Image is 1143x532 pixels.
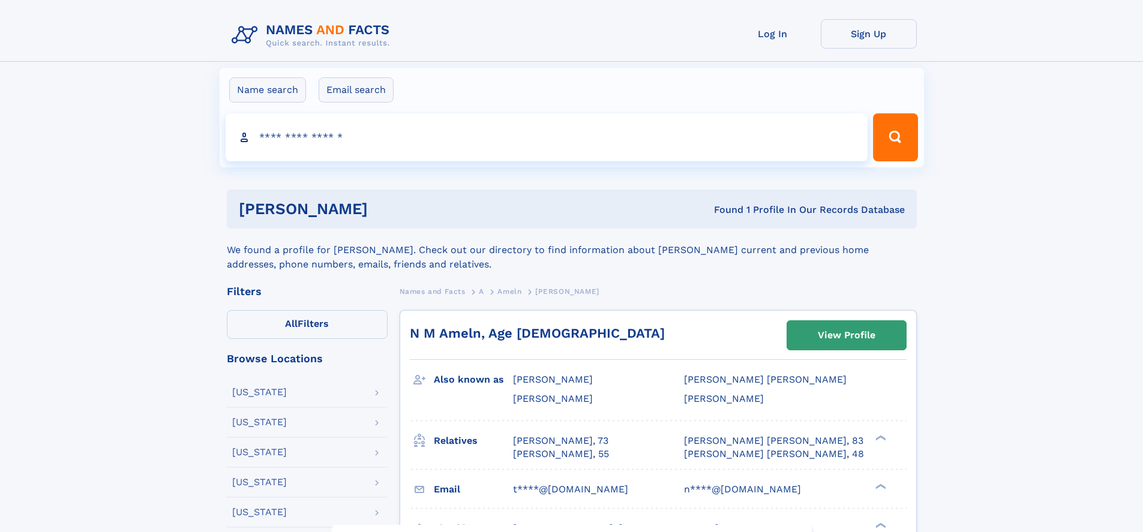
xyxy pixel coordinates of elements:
[227,286,388,297] div: Filters
[232,507,287,517] div: [US_STATE]
[227,229,917,272] div: We found a profile for [PERSON_NAME]. Check out our directory to find information about [PERSON_N...
[232,417,287,427] div: [US_STATE]
[872,434,887,441] div: ❯
[232,477,287,487] div: [US_STATE]
[684,434,863,447] a: [PERSON_NAME] [PERSON_NAME], 83
[787,321,906,350] a: View Profile
[226,113,868,161] input: search input
[229,77,306,103] label: Name search
[319,77,394,103] label: Email search
[400,284,466,299] a: Names and Facts
[872,521,887,529] div: ❯
[434,431,513,451] h3: Relatives
[818,321,875,349] div: View Profile
[872,482,887,490] div: ❯
[227,19,400,52] img: Logo Names and Facts
[479,284,484,299] a: A
[684,393,764,404] span: [PERSON_NAME]
[873,113,917,161] button: Search Button
[513,374,593,385] span: [PERSON_NAME]
[227,310,388,339] label: Filters
[410,326,665,341] a: N M Ameln, Age [DEMOGRAPHIC_DATA]
[725,19,821,49] a: Log In
[535,287,599,296] span: [PERSON_NAME]
[285,318,298,329] span: All
[227,353,388,364] div: Browse Locations
[232,387,287,397] div: [US_STATE]
[513,447,609,461] a: [PERSON_NAME], 55
[434,369,513,390] h3: Also known as
[513,434,608,447] a: [PERSON_NAME], 73
[239,202,541,217] h1: [PERSON_NAME]
[513,393,593,404] span: [PERSON_NAME]
[821,19,917,49] a: Sign Up
[434,479,513,500] h3: Email
[232,447,287,457] div: [US_STATE]
[497,287,521,296] span: Ameln
[479,287,484,296] span: A
[497,284,521,299] a: Ameln
[684,374,847,385] span: [PERSON_NAME] [PERSON_NAME]
[541,203,905,217] div: Found 1 Profile In Our Records Database
[684,447,864,461] a: [PERSON_NAME] [PERSON_NAME], 48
